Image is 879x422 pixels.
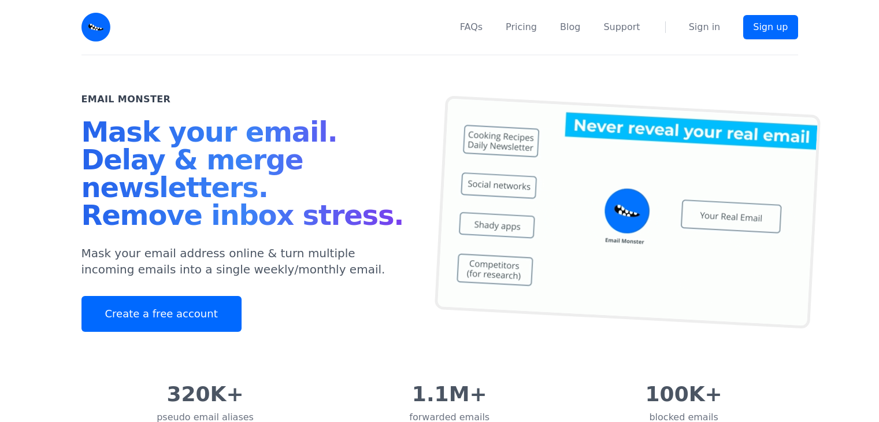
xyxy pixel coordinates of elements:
a: Support [603,20,640,34]
a: Create a free account [81,296,242,332]
a: FAQs [460,20,483,34]
h1: Mask your email. Delay & merge newsletters. Remove inbox stress. [81,118,412,234]
div: 100K+ [646,383,722,406]
a: Sign in [689,20,721,34]
p: Mask your email address online & turn multiple incoming emails into a single weekly/monthly email. [81,245,412,277]
a: Pricing [506,20,537,34]
a: Sign up [743,15,798,39]
a: Blog [560,20,580,34]
div: 320K+ [157,383,254,406]
img: Email Monster [81,13,110,42]
h2: Email Monster [81,92,171,106]
div: 1.1M+ [409,383,489,406]
img: temp mail, free temporary mail, Temporary Email [434,95,820,329]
